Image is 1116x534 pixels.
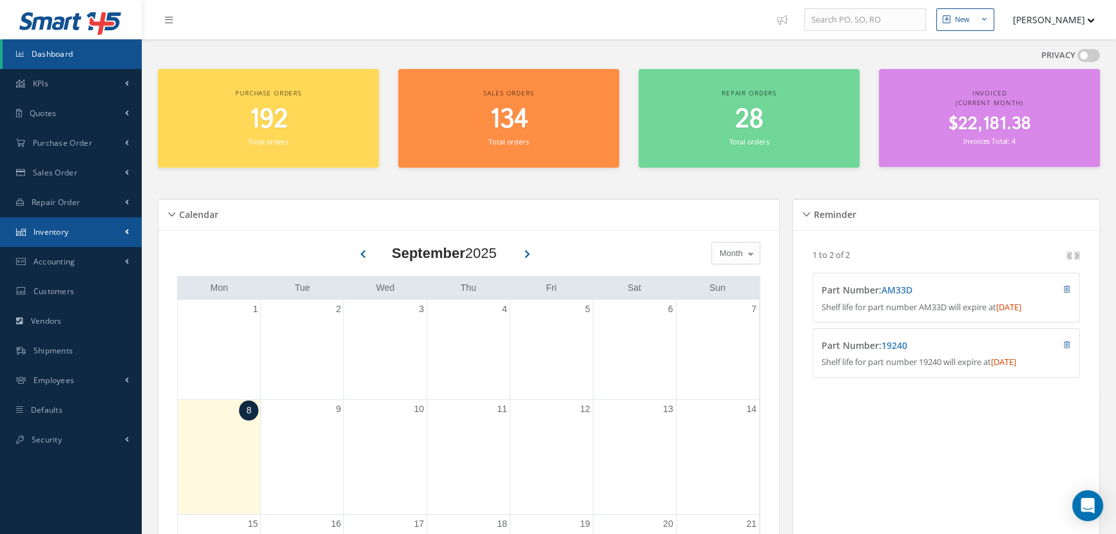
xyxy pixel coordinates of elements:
span: Customers [34,286,75,297]
h5: Reminder [810,205,856,221]
input: Search PO, SO, RO [804,8,926,32]
a: September 13, 2025 [660,400,676,419]
span: [DATE] [996,301,1021,313]
span: KPIs [33,78,48,89]
span: Shipments [34,345,73,356]
a: September 14, 2025 [744,400,759,419]
span: $22,181.38 [948,112,1031,137]
a: September 1, 2025 [251,300,261,319]
a: 19240 [881,339,907,351]
div: Open Intercom Messenger [1072,490,1103,521]
p: Shelf life for part number AM33D will expire at [821,301,1071,314]
span: [DATE] [990,356,1015,368]
a: September 4, 2025 [499,300,510,319]
a: September 21, 2025 [744,515,759,533]
span: Month [717,247,743,260]
a: September 16, 2025 [329,515,344,533]
h4: Part Number [821,285,1003,296]
a: September 11, 2025 [494,400,510,419]
td: September 11, 2025 [427,399,510,515]
h5: Calendar [175,205,218,221]
a: September 2, 2025 [333,300,343,319]
a: September 10, 2025 [411,400,427,419]
td: September 6, 2025 [593,300,676,400]
td: September 13, 2025 [593,399,676,515]
div: 2025 [392,242,497,264]
td: September 8, 2025 [178,399,261,515]
a: Saturday [625,280,644,296]
small: Invoices Total: 4 [963,136,1015,146]
div: New [955,14,970,25]
span: Purchase orders [235,88,302,97]
td: September 9, 2025 [261,399,344,515]
td: September 3, 2025 [344,300,427,400]
span: 28 [735,101,764,138]
span: 134 [490,101,528,138]
a: September 3, 2025 [416,300,427,319]
p: 1 to 2 of 2 [813,249,850,261]
span: Repair Order [32,197,81,208]
span: 192 [249,101,288,138]
span: Purchase Order [33,137,92,148]
a: Purchase orders 192 Total orders [158,69,379,168]
span: Repair orders [722,88,776,97]
span: : [878,339,907,351]
span: Quotes [30,108,57,119]
a: Sales orders 134 Total orders [398,69,619,168]
span: Sales Order [33,167,77,178]
span: Invoiced [972,88,1007,97]
span: (Current Month) [956,98,1023,107]
h4: Part Number [821,341,1003,351]
a: September 19, 2025 [577,515,593,533]
span: Inventory [34,226,69,237]
a: Thursday [458,280,479,296]
a: Friday [543,280,559,296]
a: September 7, 2025 [749,300,759,319]
a: September 12, 2025 [577,400,593,419]
span: Defaults [31,404,63,415]
td: September 7, 2025 [676,300,759,400]
a: September 6, 2025 [666,300,676,319]
td: September 4, 2025 [427,300,510,400]
button: [PERSON_NAME] [1001,7,1095,32]
span: : [878,284,912,296]
a: Invoiced (Current Month) $22,181.38 Invoices Total: 4 [879,69,1100,167]
span: Employees [34,375,75,386]
p: Shelf life for part number 19240 will expire at [821,356,1071,369]
span: Sales orders [483,88,534,97]
small: Total orders [488,137,528,146]
a: Wednesday [374,280,398,296]
td: September 14, 2025 [676,399,759,515]
a: September 15, 2025 [245,515,261,533]
a: September 18, 2025 [494,515,510,533]
b: September [392,245,465,261]
a: Sunday [707,280,728,296]
small: Total orders [729,137,769,146]
a: AM33D [881,284,912,296]
td: September 1, 2025 [178,300,261,400]
small: Total orders [248,137,288,146]
a: September 17, 2025 [411,515,427,533]
span: Security [32,434,62,445]
a: September 9, 2025 [333,400,343,419]
label: PRIVACY [1041,49,1075,62]
span: Vendors [31,315,62,326]
a: September 5, 2025 [582,300,593,319]
td: September 5, 2025 [510,300,593,400]
a: Tuesday [292,280,313,296]
span: Dashboard [32,48,73,59]
td: September 2, 2025 [261,300,344,400]
a: September 20, 2025 [660,515,676,533]
a: Monday [208,280,231,296]
button: New [936,8,994,31]
td: September 12, 2025 [510,399,593,515]
a: Repair orders 28 Total orders [639,69,860,168]
a: Dashboard [3,39,142,69]
span: Accounting [34,256,75,267]
td: September 10, 2025 [344,399,427,515]
a: September 8, 2025 [239,400,258,420]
